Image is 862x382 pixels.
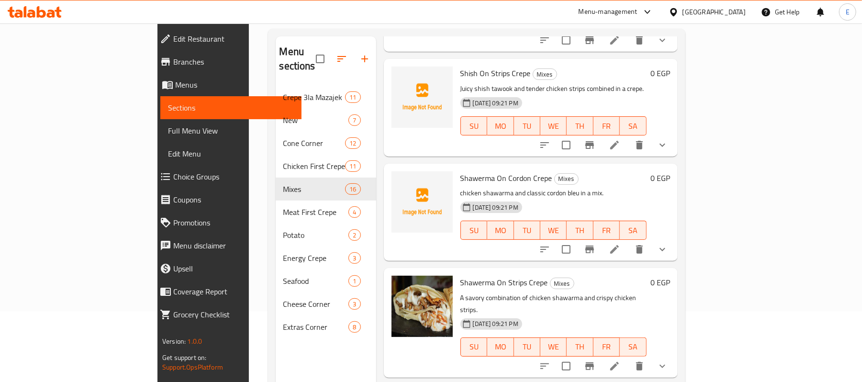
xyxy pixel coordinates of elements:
svg: Show Choices [657,139,668,151]
img: Shawerma On Cordon Crepe [392,171,453,233]
img: Shawerma On Strips Crepe [392,276,453,337]
span: Full Menu View [168,125,294,136]
button: show more [651,238,674,261]
a: Edit Restaurant [152,27,302,50]
span: 11 [346,93,360,102]
button: SU [460,221,487,240]
span: WE [544,340,563,354]
div: items [345,160,360,172]
div: Cheese Corner3 [276,292,376,315]
button: FR [593,337,620,357]
div: Crepe 3la Mazajek11 [276,86,376,109]
span: Meat First Crepe [283,206,349,218]
button: show more [651,29,674,52]
span: Cheese Corner [283,298,349,310]
div: items [348,252,360,264]
div: Seafood [283,275,349,287]
span: Select to update [556,356,576,376]
span: Select to update [556,30,576,50]
p: Juicy shish tawook and tender chicken strips combined in a crepe. [460,83,647,95]
span: MO [491,340,510,354]
span: FR [597,340,616,354]
span: Promotions [173,217,294,228]
button: TH [567,116,593,135]
a: Branches [152,50,302,73]
span: SA [624,224,642,237]
div: Mixes [283,183,346,195]
span: Version: [162,335,186,348]
a: Coupons [152,188,302,211]
span: 8 [349,323,360,332]
span: 11 [346,162,360,171]
button: TH [567,221,593,240]
span: Energy Crepe [283,252,349,264]
span: Edit Restaurant [173,33,294,45]
span: 1 [349,277,360,286]
div: items [348,114,360,126]
span: MO [491,224,510,237]
button: delete [628,134,651,157]
span: Potato [283,229,349,241]
button: Branch-specific-item [578,29,601,52]
span: SU [465,340,483,354]
h6: 0 EGP [650,67,670,80]
button: show more [651,355,674,378]
span: Cone Corner [283,137,346,149]
button: Branch-specific-item [578,238,601,261]
div: [GEOGRAPHIC_DATA] [683,7,746,17]
span: Select all sections [310,49,330,69]
span: FR [597,224,616,237]
div: Energy Crepe3 [276,247,376,270]
span: WE [544,119,563,133]
div: New [283,114,349,126]
a: Promotions [152,211,302,234]
span: TH [571,340,589,354]
button: TU [514,221,540,240]
span: 7 [349,116,360,125]
span: Select to update [556,239,576,259]
span: TH [571,224,589,237]
button: sort-choices [533,29,556,52]
span: Crepe 3la Mazajek [283,91,346,103]
span: Upsell [173,263,294,274]
p: chicken shawarma and classic cordon bleu in a mix. [460,187,647,199]
a: Coverage Report [152,280,302,303]
button: delete [628,29,651,52]
a: Edit menu item [609,244,620,255]
div: Cone Corner12 [276,132,376,155]
span: WE [544,224,563,237]
span: TU [518,119,537,133]
a: Sections [160,96,302,119]
button: MO [487,337,514,357]
button: TH [567,337,593,357]
button: Branch-specific-item [578,134,601,157]
div: Potato2 [276,224,376,247]
span: Sort sections [330,47,353,70]
button: FR [593,221,620,240]
span: Extras Corner [283,321,349,333]
span: Mixes [550,278,574,289]
button: FR [593,116,620,135]
button: sort-choices [533,355,556,378]
span: 3 [349,254,360,263]
span: SU [465,224,483,237]
a: Edit menu item [609,360,620,372]
a: Edit menu item [609,139,620,151]
span: Mixes [533,69,557,80]
span: FR [597,119,616,133]
button: delete [628,355,651,378]
button: Add section [353,47,376,70]
div: Meat First Crepe4 [276,201,376,224]
div: items [348,229,360,241]
div: items [348,206,360,218]
button: sort-choices [533,238,556,261]
button: SU [460,116,487,135]
span: Sections [168,102,294,113]
span: Shawerma On Strips Crepe [460,275,548,290]
a: Full Menu View [160,119,302,142]
span: MO [491,119,510,133]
